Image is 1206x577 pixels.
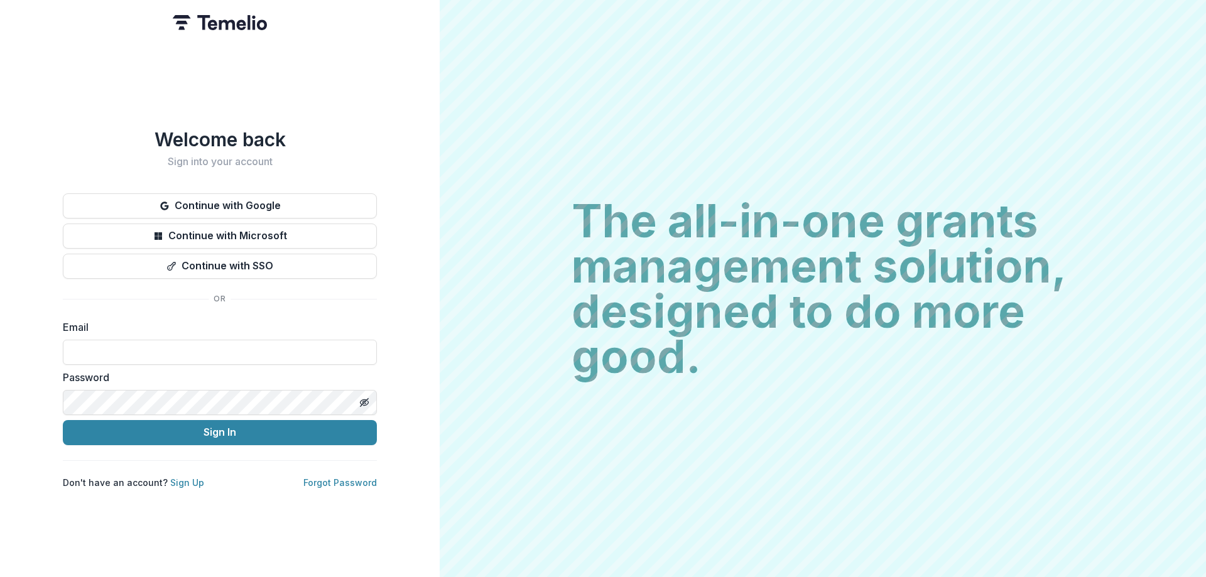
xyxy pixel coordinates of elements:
label: Email [63,320,369,335]
button: Toggle password visibility [354,392,374,413]
a: Sign Up [170,477,204,488]
a: Forgot Password [303,477,377,488]
p: Don't have an account? [63,476,204,489]
button: Continue with SSO [63,254,377,279]
img: Temelio [173,15,267,30]
button: Continue with Microsoft [63,224,377,249]
label: Password [63,370,369,385]
h1: Welcome back [63,128,377,151]
button: Sign In [63,420,377,445]
button: Continue with Google [63,193,377,218]
h2: Sign into your account [63,156,377,168]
